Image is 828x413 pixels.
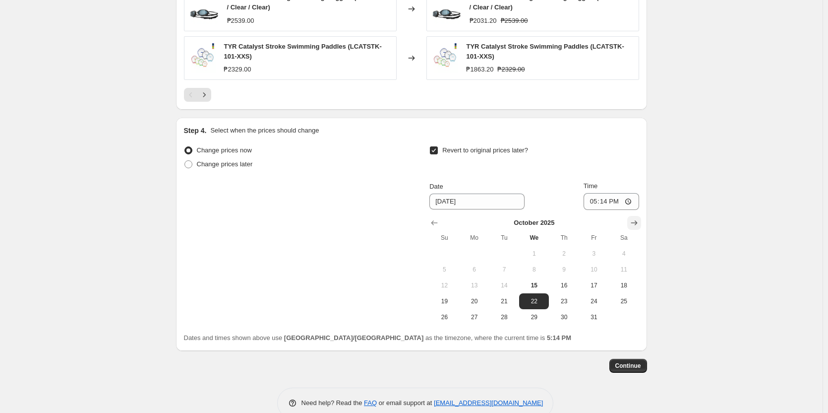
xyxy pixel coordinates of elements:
span: or email support at [377,399,434,407]
span: 26 [433,313,455,321]
span: Fr [583,234,605,242]
button: Friday October 31 2025 [579,309,609,325]
button: Sunday October 5 2025 [429,262,459,277]
button: Next [197,88,211,102]
span: TYR Catalyst Stroke Swimming Paddles (LCATSTK-101-XXS) [466,43,624,60]
button: Thursday October 2 2025 [549,246,579,262]
span: 23 [553,297,575,305]
button: Friday October 3 2025 [579,246,609,262]
span: Su [433,234,455,242]
div: ₱2031.20 [470,16,497,26]
p: Select when the prices should change [210,126,319,136]
span: 21 [493,297,515,305]
button: Thursday October 16 2025 [549,277,579,293]
th: Thursday [549,230,579,246]
span: Time [584,182,597,190]
span: Sa [613,234,635,242]
span: 12 [433,281,455,289]
span: Tu [493,234,515,242]
button: Monday October 13 2025 [460,277,489,293]
span: 28 [493,313,515,321]
span: 10 [583,266,605,274]
button: Saturday October 25 2025 [609,293,639,309]
span: Continue [615,362,641,370]
span: Change prices later [197,160,253,168]
b: 5:14 PM [547,334,571,342]
button: Sunday October 12 2025 [429,277,459,293]
span: Mo [464,234,485,242]
button: Monday October 6 2025 [460,262,489,277]
button: Monday October 27 2025 [460,309,489,325]
span: Dates and times shown above use as the timezone, where the current time is [184,334,572,342]
button: Friday October 10 2025 [579,262,609,277]
span: 27 [464,313,485,321]
th: Tuesday [489,230,519,246]
button: Wednesday October 29 2025 [519,309,549,325]
th: Saturday [609,230,639,246]
button: Friday October 17 2025 [579,277,609,293]
span: 4 [613,250,635,258]
span: Revert to original prices later? [442,146,528,154]
button: Sunday October 26 2025 [429,309,459,325]
span: 15 [523,281,545,289]
span: 30 [553,313,575,321]
span: 1 [523,250,545,258]
button: Show next month, November 2025 [627,216,641,230]
span: Th [553,234,575,242]
span: 16 [553,281,575,289]
img: catalyst_stroke2_80x.png [432,43,459,73]
div: ₱1863.20 [466,65,493,74]
input: 10/15/2025 [429,194,525,209]
th: Wednesday [519,230,549,246]
button: Wednesday October 1 2025 [519,246,549,262]
span: 9 [553,266,575,274]
span: 29 [523,313,545,321]
strike: ₱2329.00 [497,65,525,74]
img: catalyst_stroke2_80x.png [189,43,216,73]
span: 13 [464,281,485,289]
button: Saturday October 4 2025 [609,246,639,262]
button: Continue [609,359,647,373]
span: 25 [613,297,635,305]
button: Thursday October 9 2025 [549,262,579,277]
nav: Pagination [184,88,211,102]
span: TYR Catalyst Stroke Swimming Paddles (LCATSTK-101-XXS) [224,43,381,60]
span: 17 [583,281,605,289]
button: Tuesday October 21 2025 [489,293,519,309]
th: Sunday [429,230,459,246]
button: Tuesday October 28 2025 [489,309,519,325]
button: Friday October 24 2025 [579,293,609,309]
span: 24 [583,297,605,305]
span: 18 [613,281,635,289]
button: Thursday October 23 2025 [549,293,579,309]
button: Wednesday October 22 2025 [519,293,549,309]
span: Change prices now [197,146,252,154]
button: Wednesday October 8 2025 [519,262,549,277]
button: Today Wednesday October 15 2025 [519,277,549,293]
span: 19 [433,297,455,305]
span: Need help? Read the [301,399,364,407]
span: 20 [464,297,485,305]
button: Tuesday October 14 2025 [489,277,519,293]
span: 14 [493,281,515,289]
span: 22 [523,297,545,305]
h2: Step 4. [184,126,207,136]
span: Date [429,183,443,190]
button: Saturday October 18 2025 [609,277,639,293]
span: We [523,234,545,242]
span: 31 [583,313,605,321]
button: Tuesday October 7 2025 [489,262,519,277]
b: [GEOGRAPHIC_DATA]/[GEOGRAPHIC_DATA] [284,334,423,342]
span: 3 [583,250,605,258]
span: 2 [553,250,575,258]
a: FAQ [364,399,377,407]
th: Monday [460,230,489,246]
div: ₱2539.00 [227,16,254,26]
span: 8 [523,266,545,274]
button: Show previous month, September 2025 [427,216,441,230]
span: 11 [613,266,635,274]
div: ₱2329.00 [224,65,251,74]
button: Thursday October 30 2025 [549,309,579,325]
strike: ₱2539.00 [501,16,528,26]
span: 5 [433,266,455,274]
